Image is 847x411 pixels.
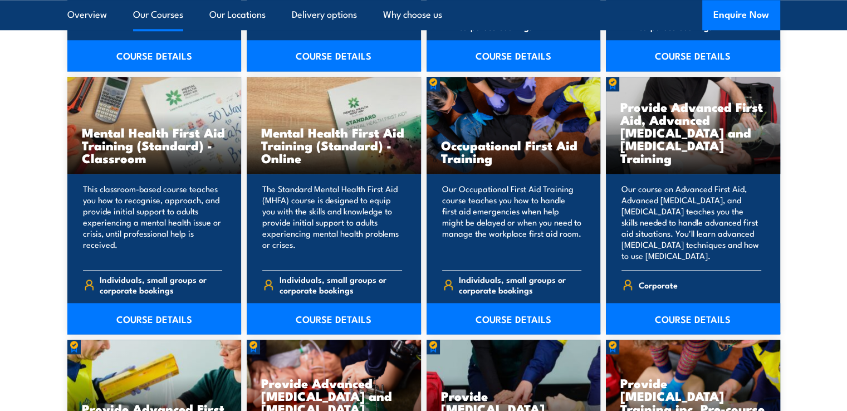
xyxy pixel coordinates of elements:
[459,11,581,32] span: Individuals, small groups or corporate bookings
[620,100,766,164] h3: Provide Advanced First Aid, Advanced [MEDICAL_DATA] and [MEDICAL_DATA] Training
[442,183,582,261] p: Our Occupational First Aid Training course teaches you how to handle first aid emergencies when h...
[639,276,678,293] span: Corporate
[606,40,780,71] a: COURSE DETAILS
[606,303,780,334] a: COURSE DETAILS
[262,183,402,261] p: The Standard Mental Health First Aid (MHFA) course is designed to equip you with the skills and k...
[441,139,586,164] h3: Occupational First Aid Training
[247,303,421,334] a: COURSE DETAILS
[459,274,581,295] span: Individuals, small groups or corporate bookings
[82,126,227,164] h3: Mental Health First Aid Training (Standard) - Classroom
[247,40,421,71] a: COURSE DETAILS
[100,274,222,295] span: Individuals, small groups or corporate bookings
[280,274,402,295] span: Individuals, small groups or corporate bookings
[83,183,223,261] p: This classroom-based course teaches you how to recognise, approach, and provide initial support t...
[67,40,242,71] a: COURSE DETAILS
[621,183,761,261] p: Our course on Advanced First Aid, Advanced [MEDICAL_DATA], and [MEDICAL_DATA] teaches you the ski...
[67,303,242,334] a: COURSE DETAILS
[427,40,601,71] a: COURSE DETAILS
[427,303,601,334] a: COURSE DETAILS
[261,126,407,164] h3: Mental Health First Aid Training (Standard) - Online
[639,11,761,32] span: Individuals, small groups or corporate bookings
